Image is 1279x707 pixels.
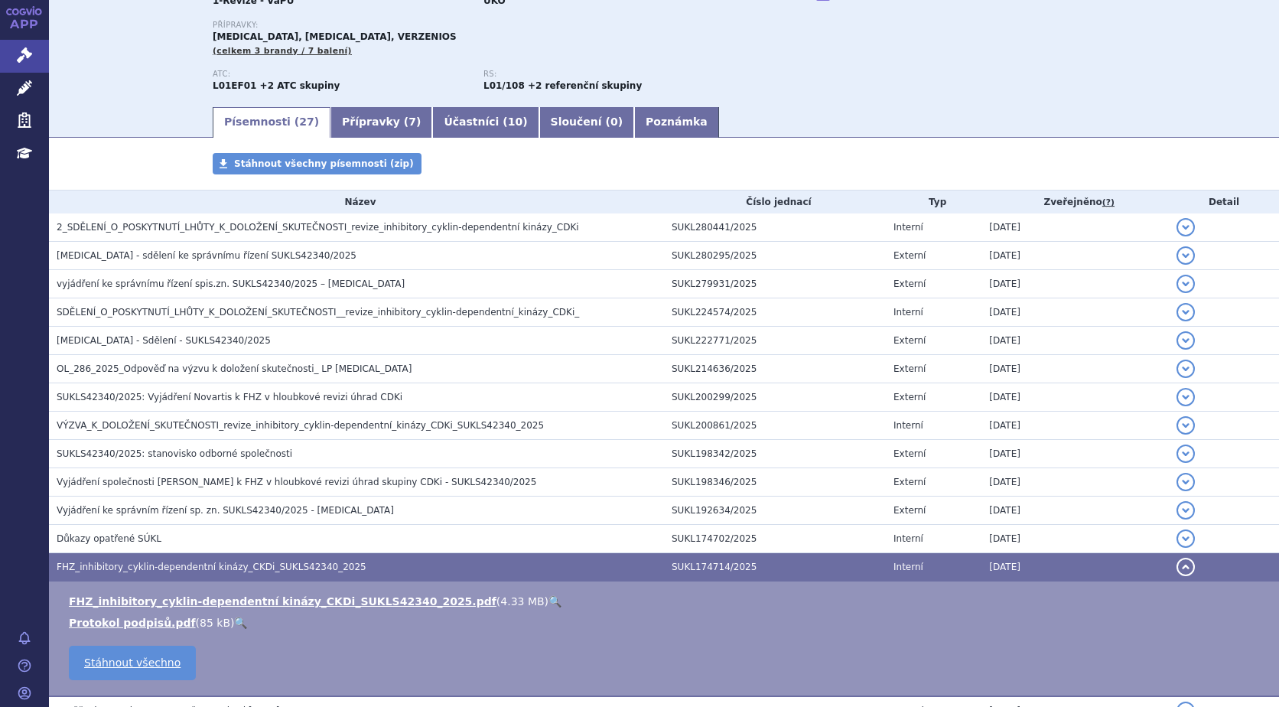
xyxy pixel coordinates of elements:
[893,363,926,374] span: Externí
[981,270,1169,298] td: [DATE]
[981,191,1169,213] th: Zveřejněno
[69,617,196,629] a: Protokol podpisů.pdf
[981,355,1169,383] td: [DATE]
[664,468,886,497] td: SUKL198346/2025
[1176,529,1195,548] button: detail
[508,116,522,128] span: 10
[57,420,544,431] span: VÝZVA_K_DOLOŽENÍ_SKUTEČNOSTI_revize_inhibitory_cyklin-dependentní_kinázy_CDKi_SUKLS42340_2025
[664,355,886,383] td: SUKL214636/2025
[200,617,230,629] span: 85 kB
[69,594,1264,609] li: ( )
[57,363,412,374] span: OL_286_2025_Odpověď na výzvu k doložení skutečnosti_ LP IBRANCE
[213,70,468,79] p: ATC:
[500,595,544,608] span: 4.33 MB
[1176,501,1195,520] button: detail
[213,80,256,91] strong: PALBOCIKLIB
[1176,218,1195,236] button: detail
[981,383,1169,412] td: [DATE]
[213,21,754,30] p: Přípravky:
[981,553,1169,582] td: [DATE]
[893,448,926,459] span: Externí
[1176,303,1195,321] button: detail
[1176,445,1195,463] button: detail
[57,448,292,459] span: SUKLS42340/2025: stanovisko odborné společnosti
[893,222,923,233] span: Interní
[213,107,330,138] a: Písemnosti (27)
[981,242,1169,270] td: [DATE]
[57,335,271,346] span: IBRANCE - Sdělení - SUKLS42340/2025
[893,562,923,572] span: Interní
[57,279,405,289] span: vyjádření ke správnímu řízení spis.zn. SUKLS42340/2025 – Ibrance
[57,562,366,572] span: FHZ_inhibitory_cyklin-dependentní kinázy_CKDi_SUKLS42340_2025
[1176,246,1195,265] button: detail
[1176,416,1195,435] button: detail
[893,279,926,289] span: Externí
[69,595,496,608] a: FHZ_inhibitory_cyklin-dependentní kinázy_CKDi_SUKLS42340_2025.pdf
[1176,331,1195,350] button: detail
[981,298,1169,327] td: [DATE]
[1102,197,1115,208] abbr: (?)
[49,191,664,213] th: Název
[528,80,642,91] strong: +2 referenční skupiny
[57,250,356,261] span: IBRANCE - sdělení ke správnímu řízení SUKLS42340/2025
[57,477,536,487] span: Vyjádření společnosti Eli Lilly k FHZ v hloubkové revizi úhrad skupiny CDKi - SUKLS42340/2025
[981,525,1169,553] td: [DATE]
[1169,191,1279,213] th: Detail
[1176,275,1195,293] button: detail
[664,525,886,553] td: SUKL174702/2025
[981,468,1169,497] td: [DATE]
[234,617,247,629] a: 🔍
[893,505,926,516] span: Externí
[893,335,926,346] span: Externí
[664,383,886,412] td: SUKL200299/2025
[57,307,579,318] span: SDĚLENÍ_O_POSKYTNUTÍ_LHŮTY_K_DOLOŽENÍ_SKUTEČNOSTI__revize_inhibitory_cyklin-dependentní_kinázy_CDKi_
[1176,558,1195,576] button: detail
[981,497,1169,525] td: [DATE]
[664,213,886,242] td: SUKL280441/2025
[610,116,618,128] span: 0
[664,497,886,525] td: SUKL192634/2025
[299,116,314,128] span: 27
[893,477,926,487] span: Externí
[69,646,196,680] a: Stáhnout všechno
[57,505,394,516] span: Vyjádření ke správním řízení sp. zn. SUKLS42340/2025 - IBRANCE
[893,533,923,544] span: Interní
[69,615,1264,630] li: ( )
[893,307,923,318] span: Interní
[432,107,539,138] a: Účastníci (10)
[213,46,352,56] span: (celkem 3 brandy / 7 balení)
[981,213,1169,242] td: [DATE]
[664,270,886,298] td: SUKL279931/2025
[539,107,634,138] a: Sloučení (0)
[893,420,923,431] span: Interní
[1176,360,1195,378] button: detail
[981,440,1169,468] td: [DATE]
[664,327,886,355] td: SUKL222771/2025
[1176,388,1195,406] button: detail
[57,533,161,544] span: Důkazy opatřené SÚKL
[213,153,421,174] a: Stáhnout všechny písemnosti (zip)
[213,31,457,42] span: [MEDICAL_DATA], [MEDICAL_DATA], VERZENIOS
[234,158,414,169] span: Stáhnout všechny písemnosti (zip)
[1176,473,1195,491] button: detail
[664,553,886,582] td: SUKL174714/2025
[664,440,886,468] td: SUKL198342/2025
[664,191,886,213] th: Číslo jednací
[330,107,432,138] a: Přípravky (7)
[634,107,719,138] a: Poznámka
[483,80,525,91] strong: palbociklib
[57,392,402,402] span: SUKLS42340/2025: Vyjádření Novartis k FHZ v hloubkové revizi úhrad CDKi
[664,412,886,440] td: SUKL200861/2025
[886,191,981,213] th: Typ
[981,412,1169,440] td: [DATE]
[408,116,416,128] span: 7
[664,298,886,327] td: SUKL224574/2025
[57,222,579,233] span: 2_SDĚLENÍ_O_POSKYTNUTÍ_LHŮTY_K_DOLOŽENÍ_SKUTEČNOSTI_revize_inhibitory_cyklin-dependentní kinázy_CDKi
[893,392,926,402] span: Externí
[483,70,739,79] p: RS:
[893,250,926,261] span: Externí
[664,242,886,270] td: SUKL280295/2025
[981,327,1169,355] td: [DATE]
[260,80,340,91] strong: +2 ATC skupiny
[548,595,561,608] a: 🔍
